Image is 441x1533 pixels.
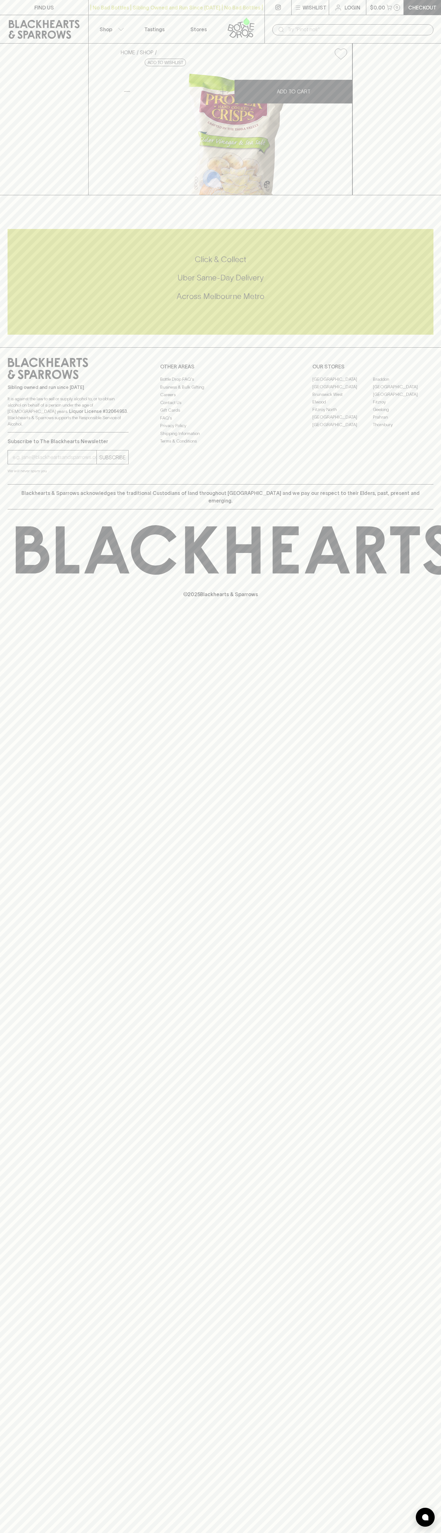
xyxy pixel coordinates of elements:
a: Bottle Drop FAQ's [160,376,281,383]
p: Checkout [408,4,437,11]
p: Shop [100,26,112,33]
p: We will never spam you [8,468,129,474]
p: OUR STORES [312,363,433,370]
p: Sibling owned and run since [DATE] [8,384,129,391]
a: FAQ's [160,414,281,422]
p: $0.00 [370,4,385,11]
input: e.g. jane@blackheartsandsparrows.com.au [13,452,96,462]
button: ADD TO CART [235,80,352,103]
a: Geelong [373,406,433,413]
h5: Uber Same-Day Delivery [8,273,433,283]
p: OTHER AREAS [160,363,281,370]
h5: Click & Collect [8,254,433,265]
a: Gift Cards [160,407,281,414]
a: Thornbury [373,421,433,428]
div: Call to action block [8,229,433,335]
a: Shipping Information [160,430,281,437]
a: Fitzroy [373,398,433,406]
p: It is against the law to sell or supply alcohol to, or to obtain alcohol on behalf of a person un... [8,396,129,427]
a: Tastings [132,15,177,43]
a: [GEOGRAPHIC_DATA] [312,421,373,428]
a: Privacy Policy [160,422,281,430]
p: 0 [396,6,398,9]
a: Business & Bulk Gifting [160,383,281,391]
a: [GEOGRAPHIC_DATA] [373,391,433,398]
a: [GEOGRAPHIC_DATA] [312,375,373,383]
a: [GEOGRAPHIC_DATA] [312,413,373,421]
a: Fitzroy North [312,406,373,413]
strong: Liquor License #32064953 [69,409,127,414]
p: Stores [190,26,207,33]
input: Try "Pinot noir" [287,25,428,35]
button: Add to wishlist [332,46,350,62]
button: Add to wishlist [145,59,186,66]
p: FIND US [34,4,54,11]
p: Login [345,4,360,11]
p: ADD TO CART [277,88,310,95]
a: [GEOGRAPHIC_DATA] [373,383,433,391]
a: SHOP [140,50,154,55]
a: [GEOGRAPHIC_DATA] [312,383,373,391]
p: Wishlist [303,4,327,11]
h5: Across Melbourne Metro [8,291,433,302]
a: Prahran [373,413,433,421]
a: Braddon [373,375,433,383]
p: Subscribe to The Blackhearts Newsletter [8,438,129,445]
a: Terms & Conditions [160,438,281,445]
button: SUBSCRIBE [97,450,128,464]
button: Shop [89,15,133,43]
img: bubble-icon [422,1514,428,1520]
img: 76744.png [116,65,352,195]
a: Contact Us [160,399,281,406]
a: Elwood [312,398,373,406]
a: Brunswick West [312,391,373,398]
a: Stores [177,15,221,43]
p: Blackhearts & Sparrows acknowledges the traditional Custodians of land throughout [GEOGRAPHIC_DAT... [12,489,429,504]
a: HOME [121,50,135,55]
a: Careers [160,391,281,399]
p: SUBSCRIBE [99,454,126,461]
p: Tastings [144,26,165,33]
